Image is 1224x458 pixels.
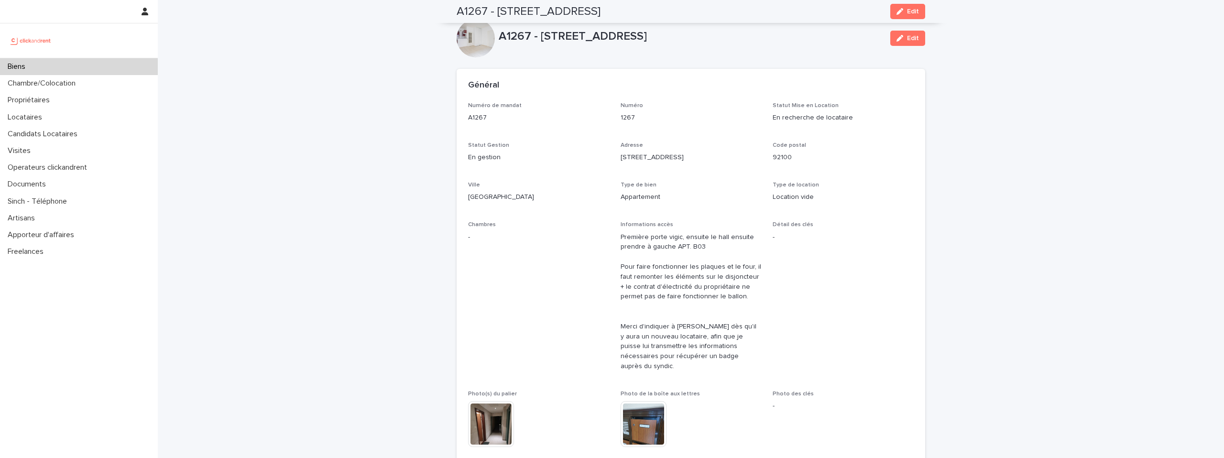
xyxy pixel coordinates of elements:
span: Type de location [773,182,819,188]
p: Biens [4,62,33,71]
span: Edit [907,35,919,42]
img: UCB0brd3T0yccxBKYDjQ [8,31,54,50]
span: Edit [907,8,919,15]
p: [GEOGRAPHIC_DATA] [468,192,609,202]
p: A1267 [468,113,609,123]
h2: Général [468,80,499,91]
p: Location vide [773,192,914,202]
p: [STREET_ADDRESS] [621,153,762,163]
span: Statut Gestion [468,142,509,148]
span: Détail des clés [773,222,813,228]
p: En recherche de locataire [773,113,914,123]
p: Locataires [4,113,50,122]
p: 92100 [773,153,914,163]
span: Photo de la boîte aux lettres [621,391,700,397]
span: Photo des clés [773,391,814,397]
span: Chambres [468,222,496,228]
p: Propriétaires [4,96,57,105]
span: Photo(s) du palier [468,391,517,397]
span: Type de bien [621,182,656,188]
p: Appartement [621,192,762,202]
h2: A1267 - [STREET_ADDRESS] [457,5,601,19]
p: 1267 [621,113,762,123]
span: Informations accès [621,222,673,228]
p: Artisans [4,214,43,223]
p: Operateurs clickandrent [4,163,95,172]
p: Première porte vigic, ensuite le hall ensuite prendre à gauche APT. B03 Pour faire fonctionner le... [621,232,762,371]
p: Documents [4,180,54,189]
span: Numéro [621,103,643,109]
button: Edit [890,31,925,46]
p: En gestion [468,153,609,163]
p: Candidats Locataires [4,130,85,139]
p: Sinch - Téléphone [4,197,75,206]
span: Ville [468,182,480,188]
button: Edit [890,4,925,19]
p: Visites [4,146,38,155]
p: A1267 - [STREET_ADDRESS] [499,30,883,44]
span: Adresse [621,142,643,148]
span: Numéro de mandat [468,103,522,109]
span: Statut Mise en Location [773,103,839,109]
span: Code postal [773,142,806,148]
p: - [773,232,914,242]
p: - [468,232,609,242]
p: Chambre/Colocation [4,79,83,88]
p: Apporteur d'affaires [4,230,82,240]
p: - [773,401,914,411]
p: Freelances [4,247,51,256]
